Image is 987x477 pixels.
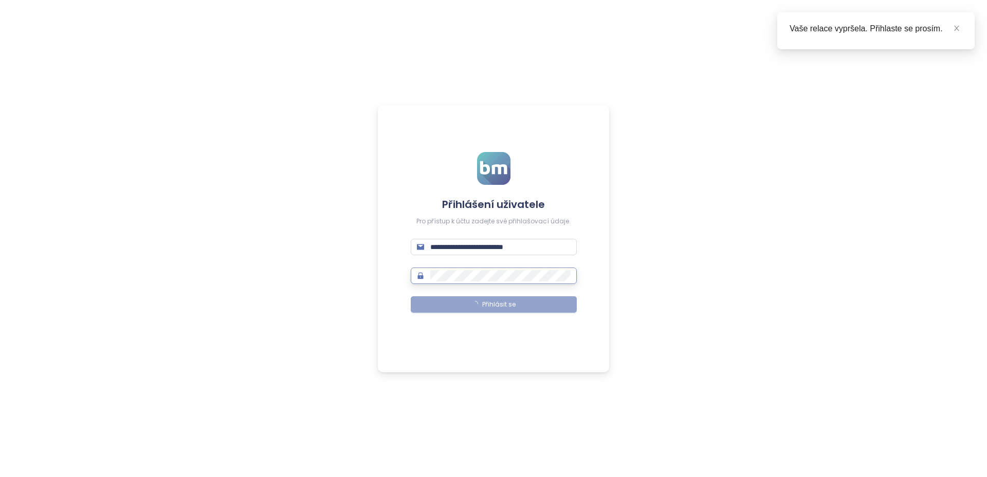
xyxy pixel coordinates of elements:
[472,301,478,307] span: loading
[411,296,577,313] button: Přihlásit se
[417,243,424,251] span: mail
[411,197,577,212] h4: Přihlášení uživatele
[417,272,424,279] span: lock
[411,217,577,226] div: Pro přístup k účtu zadejte své přihlašovací údaje.
[790,23,962,35] div: Vaše relace vypršela. Přihlaste se prosím.
[953,25,960,32] span: close
[482,300,516,310] span: Přihlásit se
[477,152,510,185] img: logo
